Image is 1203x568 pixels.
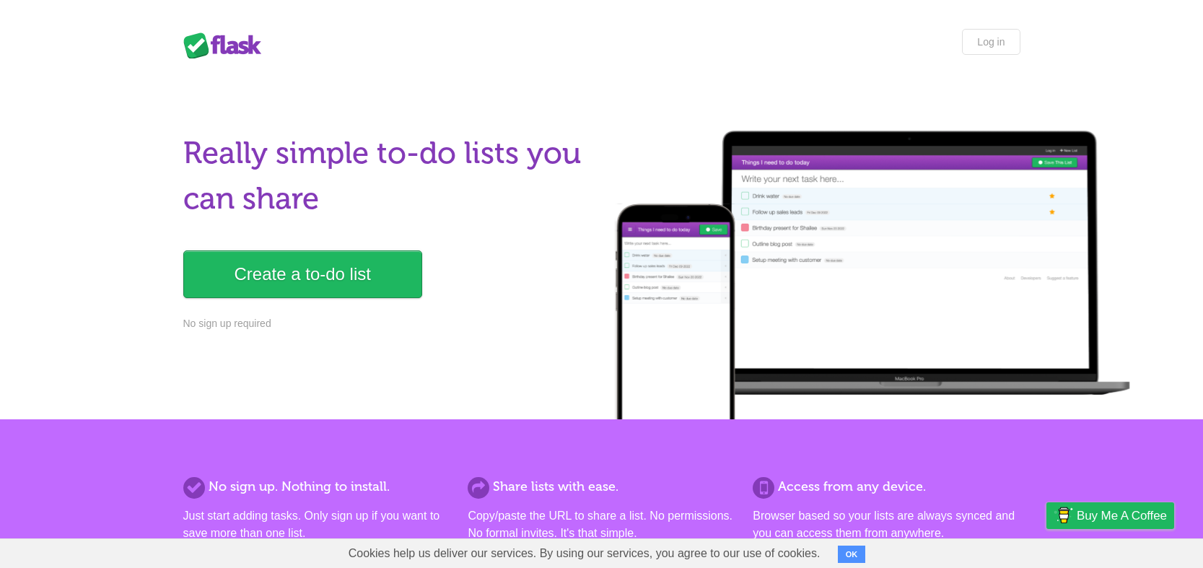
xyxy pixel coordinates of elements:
h2: Share lists with ease. [468,477,735,497]
h2: Access from any device. [753,477,1020,497]
p: No sign up required [183,316,593,331]
a: Create a to-do list [183,250,422,298]
a: Buy me a coffee [1046,502,1174,529]
p: Copy/paste the URL to share a list. No permissions. No formal invites. It's that simple. [468,507,735,542]
img: Buy me a coffee [1054,503,1073,528]
h2: No sign up. Nothing to install. [183,477,450,497]
span: Buy me a coffee [1077,503,1167,528]
p: Just start adding tasks. Only sign up if you want to save more than one list. [183,507,450,542]
p: Browser based so your lists are always synced and you can access them from anywhere. [753,507,1020,542]
span: Cookies help us deliver our services. By using our services, you agree to our use of cookies. [334,539,835,568]
button: OK [838,546,866,563]
a: Log in [962,29,1020,55]
h1: Really simple to-do lists you can share [183,131,593,222]
div: Flask Lists [183,32,270,58]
